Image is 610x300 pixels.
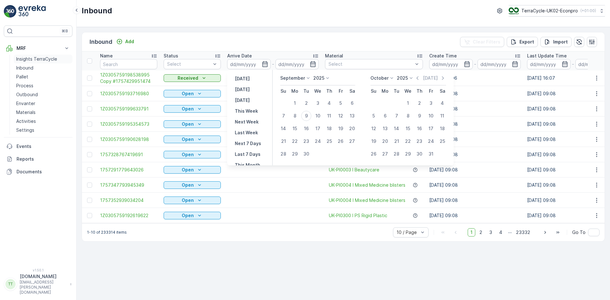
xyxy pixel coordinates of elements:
input: dd/mm/yyyy [429,59,473,69]
div: 18 [324,123,334,134]
p: Outbound [16,91,38,98]
div: 16 [301,123,311,134]
a: 1757352939034204 [100,197,157,203]
p: Envanter [16,100,35,107]
div: Toggle Row Selected [87,198,92,203]
p: Open [182,167,194,173]
p: Next 7 Days [235,140,261,147]
th: Sunday [278,85,289,97]
button: Yesterday [232,75,252,83]
p: Last Update Time [527,53,567,59]
div: 10 [426,111,436,121]
button: This Month [232,161,263,169]
span: 3 [486,228,495,237]
td: [DATE] 09:08 [426,193,524,208]
span: 1Z0305759193716980 [100,90,157,97]
a: Pallet [14,72,72,81]
button: MRF [4,42,72,55]
p: [DATE] [235,86,250,93]
button: TT[DOMAIN_NAME][EMAIL_ADDRESS][PERSON_NAME][DOMAIN_NAME] [4,273,72,295]
button: Open [164,212,221,219]
button: TerraCycle-UK02-Econpro(+01:00) [509,5,605,17]
p: Status [164,53,178,59]
button: Open [164,120,221,128]
img: logo [4,5,17,18]
th: Monday [379,85,391,97]
div: 27 [347,136,357,146]
p: ⌘B [62,29,68,34]
span: v 1.50.1 [4,268,72,272]
div: 4 [437,98,447,108]
div: Toggle Row Selected [87,167,92,172]
div: 7 [391,111,402,121]
button: Add [114,38,137,45]
div: 17 [426,123,436,134]
a: UK-PI0004 I Mixed Medicine blisters [329,197,405,203]
div: 15 [403,123,413,134]
div: 26 [369,149,379,159]
div: TT [5,279,16,289]
img: logo_light-DOdMpM7g.png [18,5,46,18]
p: Materials [16,109,36,116]
a: UK-PI0003 I Beautycare [329,167,379,173]
div: 6 [347,98,357,108]
p: Settings [16,127,34,133]
div: 27 [380,149,390,159]
div: 23 [414,136,424,146]
p: [DATE] [235,97,250,103]
div: 28 [391,149,402,159]
div: Toggle Row Selected [87,183,92,188]
a: 1Z0305759199633791 [100,106,157,112]
div: 22 [290,136,300,146]
button: Open [164,136,221,143]
a: Envanter [14,99,72,108]
a: 1Z0305759190628198 [100,136,157,143]
div: Toggle Row Selected [87,152,92,157]
div: 4 [324,98,334,108]
p: Events [17,143,70,150]
button: Open [164,197,221,204]
p: - [272,60,274,68]
button: Open [164,90,221,97]
div: 3 [313,98,323,108]
div: 23 [301,136,311,146]
p: Material [325,53,343,59]
a: Settings [14,126,72,135]
div: 16 [414,123,424,134]
p: [DATE] [235,76,250,82]
td: [DATE] 09:08 [426,86,524,101]
input: dd/mm/yyyy [527,59,571,69]
div: 30 [301,149,311,159]
div: 24 [313,136,323,146]
button: Open [164,105,221,113]
div: 26 [335,136,346,146]
div: 8 [290,111,300,121]
div: 20 [380,136,390,146]
span: 4 [496,228,505,237]
div: 8 [403,111,413,121]
input: dd/mm/yyyy [227,59,271,69]
span: 1757291779643026 [100,167,157,173]
span: UK-PI0004 I Mixed Medicine blisters [329,182,405,188]
div: 11 [437,111,447,121]
div: 7 [278,111,288,121]
p: Inbound [16,65,33,71]
p: [EMAIL_ADDRESS][PERSON_NAME][DOMAIN_NAME] [20,280,67,295]
a: Activities [14,117,72,126]
th: Tuesday [391,85,402,97]
a: 1757328767419691 [100,151,157,158]
div: 12 [369,123,379,134]
th: Sunday [368,85,379,97]
p: Select [329,61,413,67]
p: ... [508,228,512,237]
p: Last Week [235,130,258,136]
span: 23332 [513,228,533,237]
a: Outbound [14,90,72,99]
p: Select [167,61,211,67]
th: Thursday [414,85,425,97]
div: 2 [414,98,424,108]
button: Open [164,181,221,189]
a: Insights TerraCycle [14,55,72,63]
a: 1Z0305759195354573 [100,121,157,127]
